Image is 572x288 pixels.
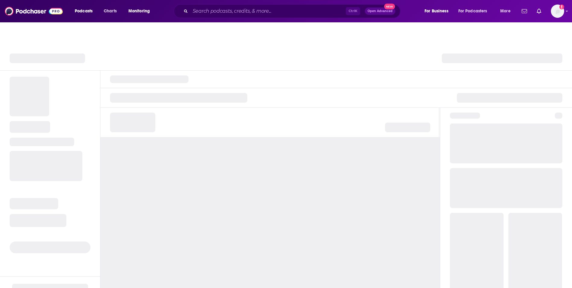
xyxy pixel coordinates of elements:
a: Show notifications dropdown [534,6,544,16]
img: User Profile [551,5,564,18]
span: Ctrl K [346,7,360,15]
span: For Business [425,7,448,15]
span: Podcasts [75,7,93,15]
img: Podchaser - Follow, Share and Rate Podcasts [5,5,63,17]
span: Logged in as alisontucker [551,5,564,18]
a: Show notifications dropdown [519,6,529,16]
span: Charts [104,7,117,15]
svg: Add a profile image [559,5,564,9]
button: open menu [454,6,496,16]
div: Search podcasts, credits, & more... [179,4,406,18]
span: For Podcasters [458,7,487,15]
span: More [500,7,510,15]
a: Charts [100,6,120,16]
button: open menu [124,6,158,16]
span: New [384,4,395,9]
span: Monitoring [128,7,150,15]
input: Search podcasts, credits, & more... [190,6,346,16]
button: Show profile menu [551,5,564,18]
button: open menu [496,6,518,16]
button: open menu [420,6,456,16]
span: Open Advanced [368,10,393,13]
button: Open AdvancedNew [365,8,395,15]
button: open menu [71,6,100,16]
